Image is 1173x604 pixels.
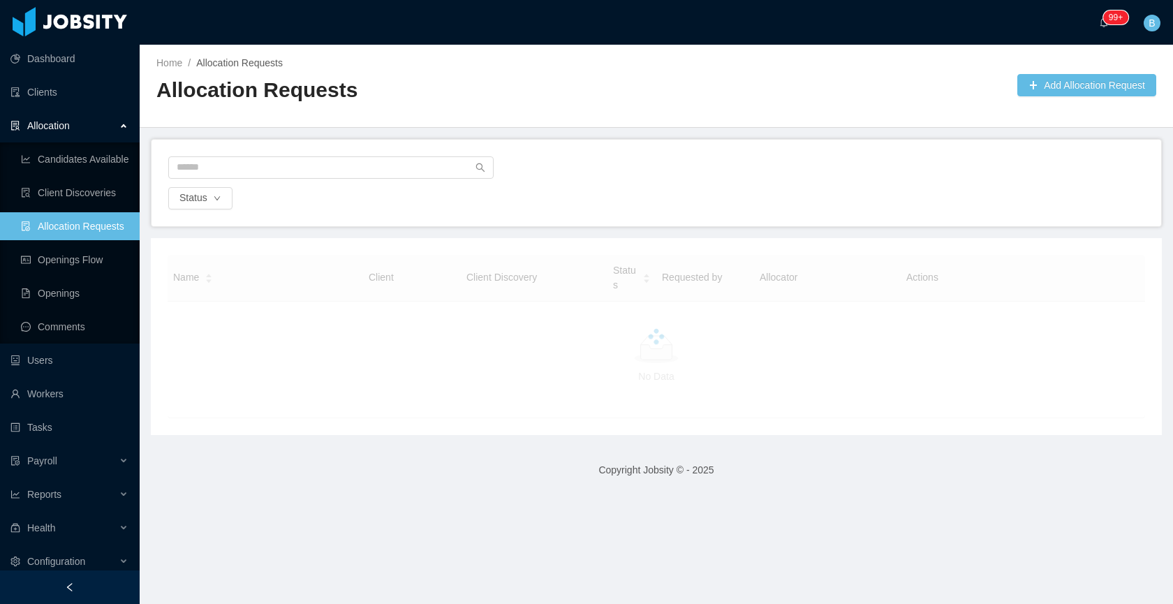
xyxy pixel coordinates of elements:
i: icon: bell [1099,17,1109,27]
sup: 245 [1103,10,1128,24]
a: icon: profileTasks [10,413,128,441]
span: B [1149,15,1155,31]
button: icon: plusAdd Allocation Request [1017,74,1156,96]
span: / [188,57,191,68]
a: icon: pie-chartDashboard [10,45,128,73]
i: icon: setting [10,557,20,566]
a: icon: auditClients [10,78,128,106]
a: Home [156,57,182,68]
footer: Copyright Jobsity © - 2025 [140,446,1173,494]
i: icon: file-protect [10,456,20,466]
span: Reports [27,489,61,500]
a: icon: file-doneAllocation Requests [21,212,128,240]
a: icon: userWorkers [10,380,128,408]
button: Statusicon: down [168,187,233,209]
i: icon: line-chart [10,489,20,499]
span: Health [27,522,55,533]
a: icon: file-textOpenings [21,279,128,307]
a: icon: robotUsers [10,346,128,374]
span: Allocation Requests [196,57,283,68]
i: icon: search [475,163,485,172]
h2: Allocation Requests [156,76,656,105]
span: Payroll [27,455,57,466]
a: icon: line-chartCandidates Available [21,145,128,173]
a: icon: idcardOpenings Flow [21,246,128,274]
span: Configuration [27,556,85,567]
a: icon: messageComments [21,313,128,341]
a: icon: file-searchClient Discoveries [21,179,128,207]
i: icon: medicine-box [10,523,20,533]
span: Allocation [27,120,70,131]
i: icon: solution [10,121,20,131]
